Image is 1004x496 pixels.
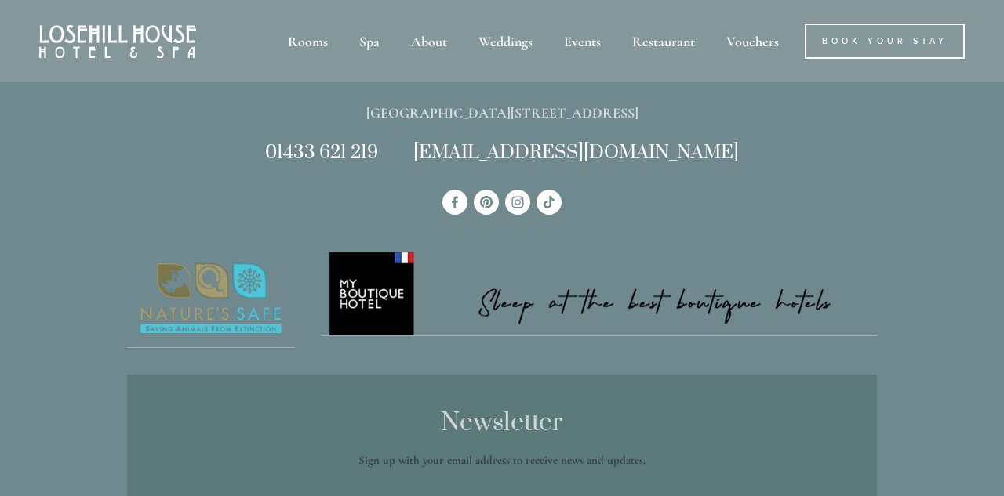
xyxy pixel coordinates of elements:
[550,24,615,59] div: Events
[413,141,739,165] a: [EMAIL_ADDRESS][DOMAIN_NAME]
[274,24,342,59] div: Rooms
[505,190,530,215] a: Instagram
[464,24,547,59] div: Weddings
[127,101,877,125] p: [GEOGRAPHIC_DATA][STREET_ADDRESS]
[213,409,791,437] h2: Newsletter
[397,24,461,59] div: About
[213,451,791,469] p: Sign up with your email address to receive news and updates.
[618,24,709,59] div: Restaurant
[712,24,793,59] a: Vouchers
[265,141,378,165] a: 01433 621 219
[442,190,467,215] a: Losehill House Hotel & Spa
[474,190,499,215] a: Pinterest
[537,190,562,215] a: TikTok
[127,249,295,349] a: Nature's Safe - Logo
[322,249,878,336] img: My Boutique Hotel - Logo
[322,249,878,337] a: My Boutique Hotel - Logo
[127,249,295,348] img: Nature's Safe - Logo
[39,25,196,58] img: Losehill House
[805,24,965,59] a: Book Your Stay
[345,24,394,59] div: Spa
